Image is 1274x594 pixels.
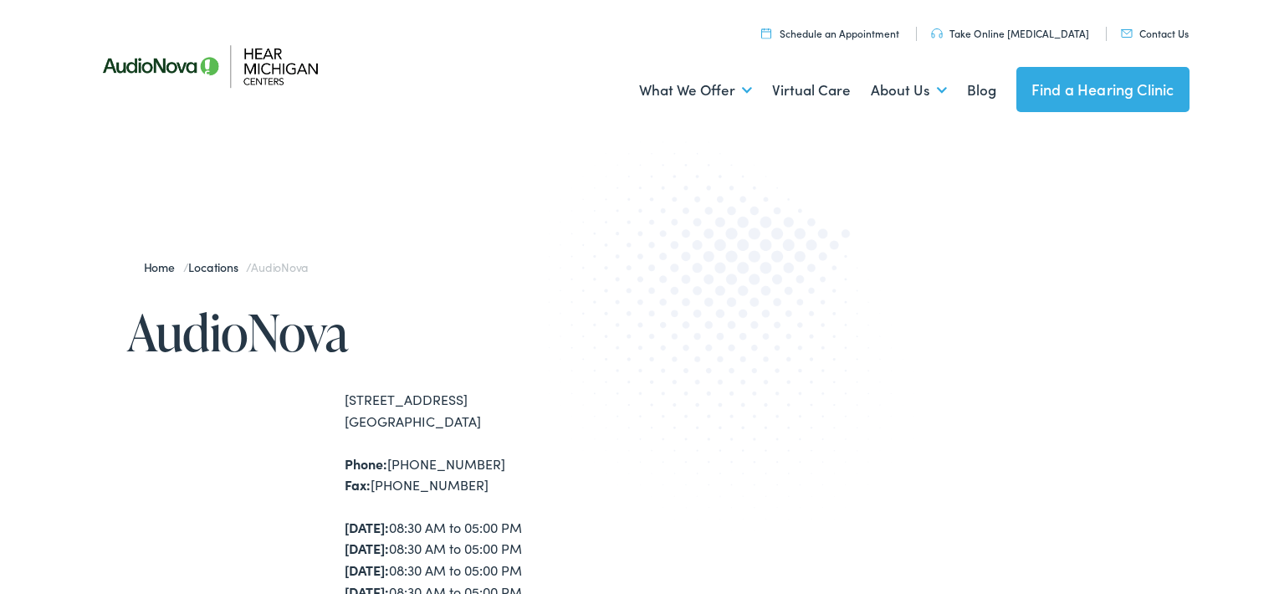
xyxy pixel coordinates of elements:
[639,59,752,121] a: What We Offer
[1016,67,1190,112] a: Find a Hearing Clinic
[345,475,371,494] strong: Fax:
[251,259,308,275] span: AudioNova
[345,454,387,473] strong: Phone:
[931,26,1089,40] a: Take Online [MEDICAL_DATA]
[144,259,309,275] span: / /
[967,59,996,121] a: Blog
[345,539,389,557] strong: [DATE]:
[188,259,246,275] a: Locations
[931,28,943,38] img: utility icon
[144,259,183,275] a: Home
[761,28,771,38] img: utility icon
[871,59,947,121] a: About Us
[127,305,637,360] h1: AudioNova
[345,389,637,432] div: [STREET_ADDRESS] [GEOGRAPHIC_DATA]
[772,59,851,121] a: Virtual Care
[1121,29,1133,38] img: utility icon
[345,518,389,536] strong: [DATE]:
[345,561,389,579] strong: [DATE]:
[1121,26,1189,40] a: Contact Us
[761,26,899,40] a: Schedule an Appointment
[345,453,637,496] div: [PHONE_NUMBER] [PHONE_NUMBER]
